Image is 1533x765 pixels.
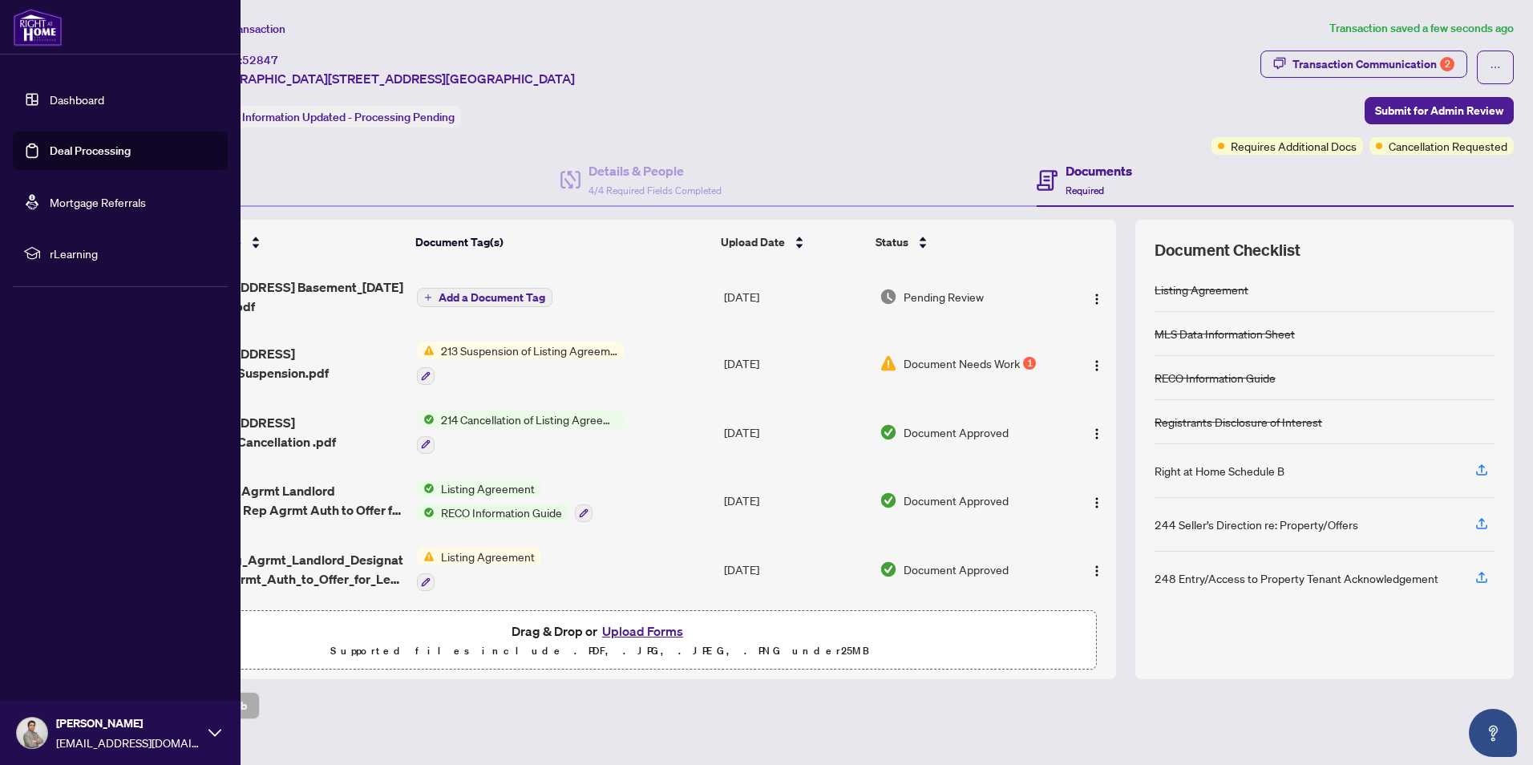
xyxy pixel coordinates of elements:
[1023,357,1036,370] div: 1
[56,734,200,751] span: [EMAIL_ADDRESS][DOMAIN_NAME]
[1066,184,1104,196] span: Required
[417,480,593,523] button: Status IconListing AgreementStatus IconRECO Information Guide
[904,354,1020,372] span: Document Needs Work
[435,411,625,428] span: 214 Cancellation of Listing Agreement - Authority to Offer for Lease
[242,53,278,67] span: 52847
[199,69,575,88] span: [GEOGRAPHIC_DATA][STREET_ADDRESS][GEOGRAPHIC_DATA]
[50,195,146,209] a: Mortgage Referrals
[113,642,1086,661] p: Supported files include .PDF, .JPG, .JPEG, .PNG under 25 MB
[50,144,131,158] a: Deal Processing
[597,621,688,642] button: Upload Forms
[718,535,874,604] td: [DATE]
[1090,359,1103,372] img: Logo
[1155,569,1438,587] div: 248 Entry/Access to Property Tenant Acknowledgement
[1090,427,1103,440] img: Logo
[721,233,785,251] span: Upload Date
[1090,293,1103,306] img: Logo
[103,611,1096,670] span: Drag & Drop orUpload FormsSupported files include .PDF, .JPG, .JPEG, .PNG under25MB
[417,287,552,308] button: Add a Document Tag
[1292,51,1454,77] div: Transaction Communication
[1155,325,1295,342] div: MLS Data Information Sheet
[417,288,552,307] button: Add a Document Tag
[904,423,1009,441] span: Document Approved
[589,184,722,196] span: 4/4 Required Fields Completed
[50,245,216,262] span: rLearning
[435,504,568,521] span: RECO Information Guide
[1084,419,1110,445] button: Logo
[1155,462,1284,480] div: Right at Home Schedule B
[714,220,870,265] th: Upload Date
[172,550,405,589] span: 272_Listing_Agrmt_Landlord_Designated_Rep_Agrmt_Auth_to_Offer_for_Lease_-_PropTx-[PERSON_NAME] 1.pdf
[589,161,722,180] h4: Details & People
[172,481,405,520] span: 272 Listing Agrmt Landlord Designated Rep Agrmt Auth to Offer for Lease - PropTx-OREA_[DATE] 08_1...
[1365,97,1514,124] button: Submit for Admin Review
[1260,51,1467,78] button: Transaction Communication2
[435,342,625,359] span: 213 Suspension of Listing Agreement - Authority to Offer for Lease
[1440,57,1454,71] div: 2
[512,621,688,642] span: Drag & Drop or
[1066,161,1132,180] h4: Documents
[904,288,984,306] span: Pending Review
[439,292,545,303] span: Add a Document Tag
[172,344,405,382] span: [STREET_ADDRESS] Basement_Suspension.pdf
[417,411,435,428] img: Status Icon
[1231,137,1357,155] span: Requires Additional Docs
[417,548,435,565] img: Status Icon
[880,561,897,578] img: Document Status
[417,411,625,454] button: Status Icon214 Cancellation of Listing Agreement - Authority to Offer for Lease
[1155,516,1358,533] div: 244 Seller’s Direction re: Property/Offers
[172,413,405,451] span: [STREET_ADDRESS] Basement_Cancellation .pdf
[17,718,47,748] img: Profile Icon
[13,8,63,47] img: logo
[718,467,874,536] td: [DATE]
[1084,284,1110,310] button: Logo
[1155,369,1276,387] div: RECO Information Guide
[199,106,461,127] div: Status:
[1084,488,1110,513] button: Logo
[1375,98,1503,123] span: Submit for Admin Review
[56,714,200,732] span: [PERSON_NAME]
[880,288,897,306] img: Document Status
[1329,19,1514,38] article: Transaction saved a few seconds ago
[869,220,1058,265] th: Status
[1155,239,1300,261] span: Document Checklist
[718,265,874,329] td: [DATE]
[904,492,1009,509] span: Document Approved
[1090,496,1103,509] img: Logo
[718,398,874,467] td: [DATE]
[172,277,405,316] span: [STREET_ADDRESS] Basement_[DATE] 16_24_00.pdf
[1155,281,1248,298] div: Listing Agreement
[1389,137,1507,155] span: Cancellation Requested
[417,342,625,385] button: Status Icon213 Suspension of Listing Agreement - Authority to Offer for Lease
[1084,557,1110,582] button: Logo
[876,233,908,251] span: Status
[417,548,541,591] button: Status IconListing Agreement
[1090,565,1103,577] img: Logo
[417,342,435,359] img: Status Icon
[200,22,285,36] span: View Transaction
[880,354,897,372] img: Document Status
[435,548,541,565] span: Listing Agreement
[880,492,897,509] img: Document Status
[242,110,455,124] span: Information Updated - Processing Pending
[904,561,1009,578] span: Document Approved
[424,293,432,302] span: plus
[417,504,435,521] img: Status Icon
[435,480,541,497] span: Listing Agreement
[718,329,874,398] td: [DATE]
[417,480,435,497] img: Status Icon
[50,92,104,107] a: Dashboard
[1155,413,1322,431] div: Registrants Disclosure of Interest
[1490,62,1501,73] span: ellipsis
[1469,709,1517,757] button: Open asap
[409,220,714,265] th: Document Tag(s)
[880,423,897,441] img: Document Status
[1084,350,1110,376] button: Logo
[165,220,409,265] th: (8) File Name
